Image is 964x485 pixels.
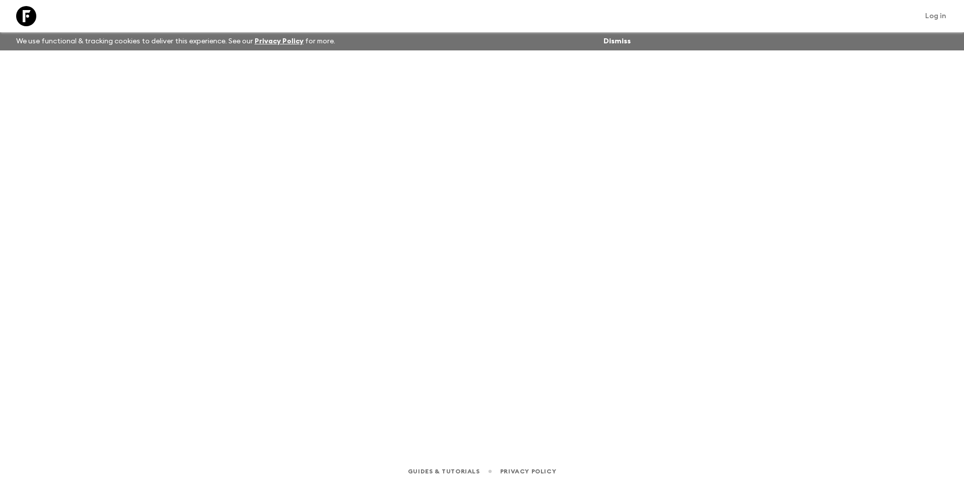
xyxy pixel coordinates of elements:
p: We use functional & tracking cookies to deliver this experience. See our for more. [12,32,339,50]
button: Dismiss [601,34,633,48]
a: Privacy Policy [500,466,556,477]
a: Log in [920,9,952,23]
a: Guides & Tutorials [408,466,480,477]
a: Privacy Policy [255,38,304,45]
